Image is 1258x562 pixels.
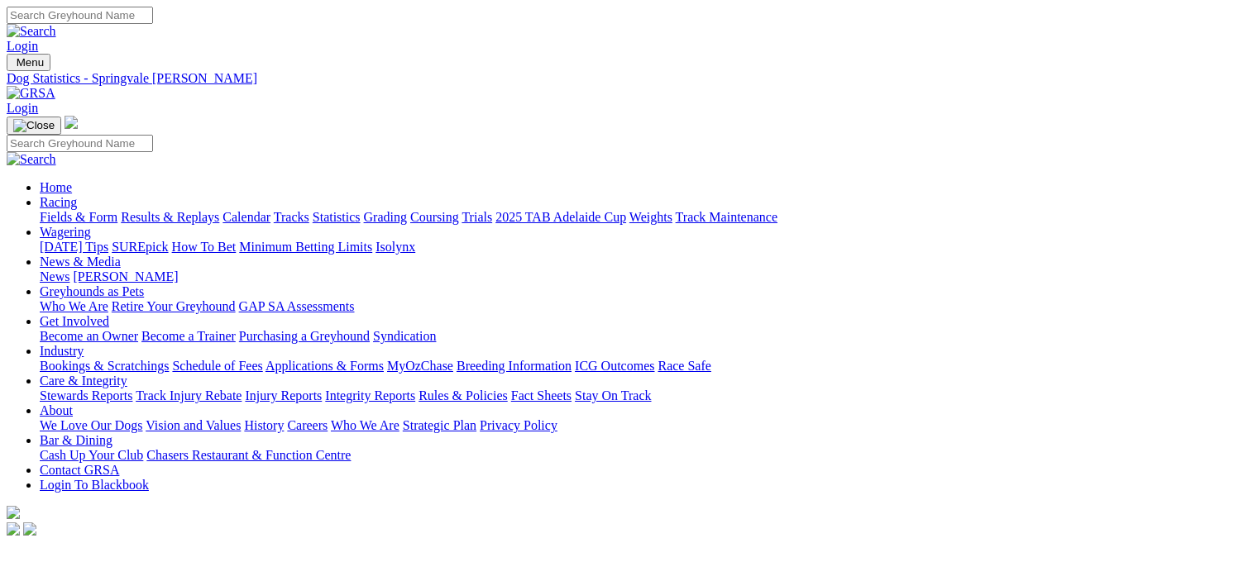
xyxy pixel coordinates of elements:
[410,210,459,224] a: Coursing
[40,359,1251,374] div: Industry
[40,269,69,283] a: News
[40,344,84,358] a: Industry
[40,359,169,373] a: Bookings & Scratchings
[325,388,415,402] a: Integrity Reports
[287,418,328,432] a: Careers
[40,240,108,254] a: [DATE] Tips
[13,119,55,132] img: Close
[7,522,20,536] img: facebook.svg
[629,210,672,224] a: Weights
[121,210,219,224] a: Results & Replays
[373,329,436,343] a: Syndication
[146,418,241,432] a: Vision and Values
[575,359,654,373] a: ICG Outcomes
[375,240,415,254] a: Isolynx
[65,116,78,129] img: logo-grsa-white.png
[457,359,572,373] a: Breeding Information
[495,210,626,224] a: 2025 TAB Adelaide Cup
[222,210,270,224] a: Calendar
[40,210,1251,225] div: Racing
[40,418,1251,433] div: About
[265,359,384,373] a: Applications & Forms
[40,403,73,417] a: About
[40,478,149,492] a: Login To Blackbook
[387,359,453,373] a: MyOzChase
[7,506,20,519] img: logo-grsa-white.png
[40,374,127,388] a: Care & Integrity
[40,448,1251,463] div: Bar & Dining
[313,210,361,224] a: Statistics
[146,448,351,462] a: Chasers Restaurant & Function Centre
[40,195,77,209] a: Racing
[7,117,61,135] button: Toggle navigation
[7,86,55,101] img: GRSA
[364,210,407,224] a: Grading
[7,135,153,152] input: Search
[419,388,508,402] a: Rules & Policies
[40,433,112,447] a: Bar & Dining
[7,71,1251,86] a: Dog Statistics - Springvale [PERSON_NAME]
[676,210,777,224] a: Track Maintenance
[7,24,56,39] img: Search
[136,388,242,402] a: Track Injury Rebate
[244,418,284,432] a: History
[172,240,237,254] a: How To Bet
[239,329,370,343] a: Purchasing a Greyhound
[40,225,91,239] a: Wagering
[511,388,572,402] a: Fact Sheets
[239,299,355,313] a: GAP SA Assessments
[40,299,108,313] a: Who We Are
[40,448,143,462] a: Cash Up Your Club
[40,180,72,194] a: Home
[40,463,119,477] a: Contact GRSA
[40,240,1251,255] div: Wagering
[239,240,372,254] a: Minimum Betting Limits
[40,314,109,328] a: Get Involved
[403,418,476,432] a: Strategic Plan
[7,152,56,167] img: Search
[40,269,1251,284] div: News & Media
[40,329,138,343] a: Become an Owner
[112,299,236,313] a: Retire Your Greyhound
[7,39,38,53] a: Login
[7,7,153,24] input: Search
[40,299,1251,314] div: Greyhounds as Pets
[172,359,262,373] a: Schedule of Fees
[40,284,144,298] a: Greyhounds as Pets
[23,522,36,536] img: twitter.svg
[40,329,1251,344] div: Get Involved
[17,56,44,69] span: Menu
[274,210,309,224] a: Tracks
[575,388,651,402] a: Stay On Track
[112,240,168,254] a: SUREpick
[40,210,117,224] a: Fields & Form
[40,388,1251,403] div: Care & Integrity
[480,418,557,432] a: Privacy Policy
[658,359,710,373] a: Race Safe
[331,418,399,432] a: Who We Are
[73,269,178,283] a: [PERSON_NAME]
[245,388,322,402] a: Injury Reports
[7,54,50,71] button: Toggle navigation
[462,210,492,224] a: Trials
[40,418,142,432] a: We Love Our Dogs
[40,388,132,402] a: Stewards Reports
[141,329,236,343] a: Become a Trainer
[40,255,121,269] a: News & Media
[7,101,38,115] a: Login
